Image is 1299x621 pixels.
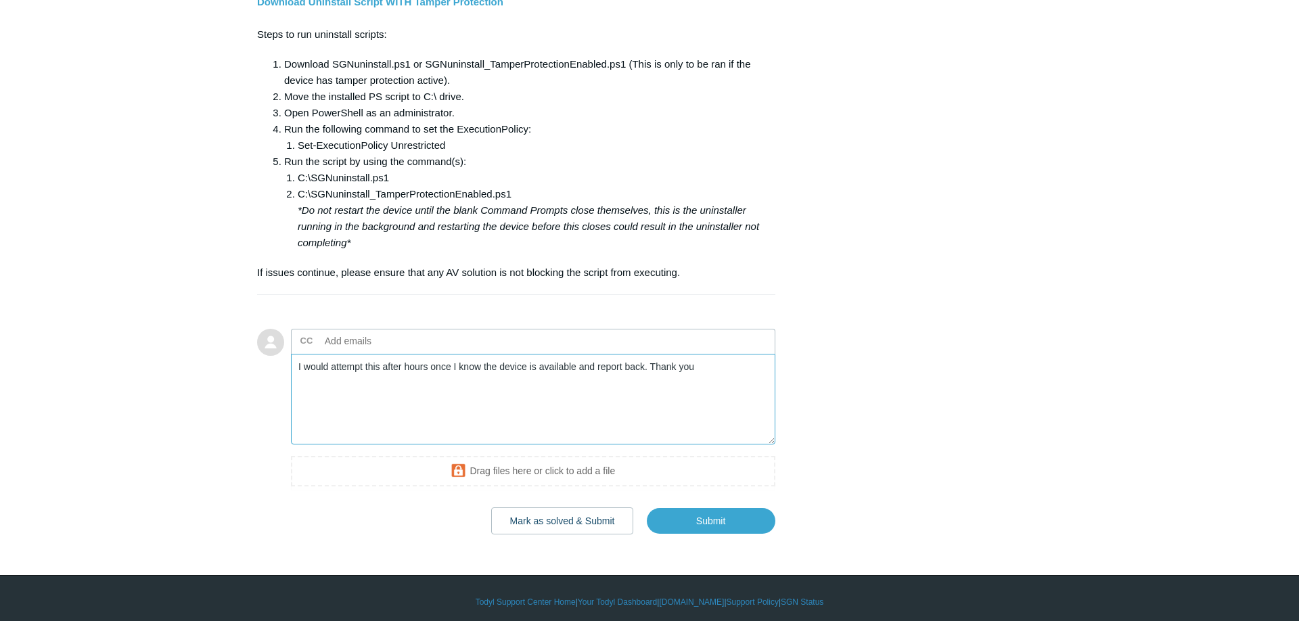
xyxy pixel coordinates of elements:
[284,89,762,105] li: Move the installed PS script to C:\ drive.
[781,596,823,608] a: SGN Status
[491,507,634,534] button: Mark as solved & Submit
[319,331,465,351] input: Add emails
[284,56,762,89] li: Download SGNuninstall.ps1 or SGNuninstall_TamperProtectionEnabled.ps1 (This is only to be ran if ...
[284,154,762,251] li: Run the script by using the command(s):
[578,596,657,608] a: Your Todyl Dashboard
[727,596,779,608] a: Support Policy
[659,596,724,608] a: [DOMAIN_NAME]
[298,186,762,251] li: C:\SGNuninstall_TamperProtectionEnabled.ps1
[476,596,576,608] a: Todyl Support Center Home
[257,596,1042,608] div: | | | |
[284,121,762,154] li: Run the following command to set the ExecutionPolicy:
[298,204,759,248] i: *Do not restart the device until the blank Command Prompts close themselves, this is the uninstal...
[284,105,762,121] li: Open PowerShell as an administrator.
[291,354,775,445] textarea: Add your reply
[298,170,762,186] li: C:\SGNuninstall.ps1
[647,508,775,534] input: Submit
[300,331,313,351] label: CC
[298,137,762,154] li: Set-ExecutionPolicy Unrestricted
